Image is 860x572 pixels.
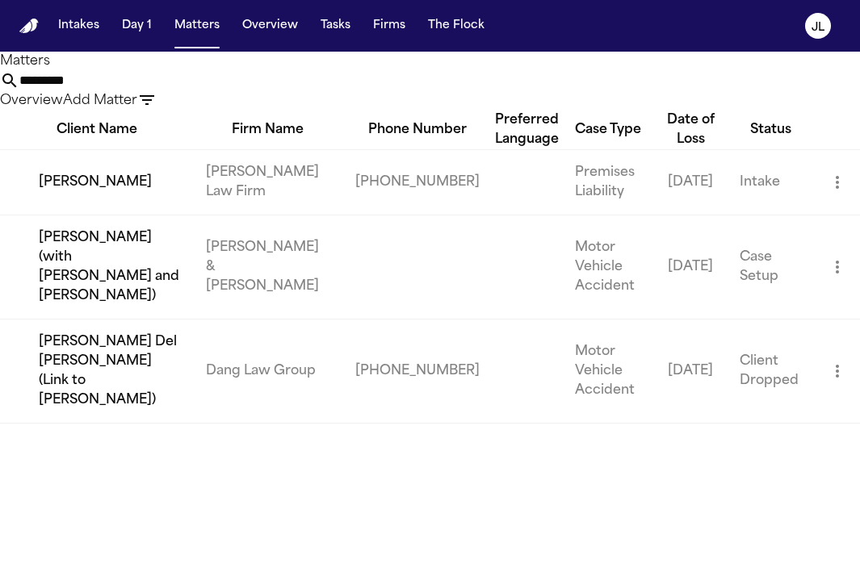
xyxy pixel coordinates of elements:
[314,11,357,40] button: Tasks
[63,91,137,111] button: Add Matter
[19,19,39,34] img: Finch Logo
[236,11,304,40] button: Overview
[655,215,727,319] td: [DATE]
[655,149,727,215] td: [DATE]
[342,120,493,140] div: Phone Number
[52,11,106,40] button: Intakes
[367,11,412,40] button: Firms
[727,319,815,423] td: Client Dropped
[562,319,655,423] td: Motor Vehicle Accident
[193,215,342,319] td: [PERSON_NAME] & [PERSON_NAME]
[193,149,342,215] td: [PERSON_NAME] Law Firm
[342,319,493,423] td: [PHONE_NUMBER]
[493,111,562,149] div: Preferred Language
[115,11,158,40] button: Day 1
[19,19,39,34] a: Home
[727,120,815,140] div: Status
[727,149,815,215] td: Intake
[562,120,655,140] div: Case Type
[655,111,727,149] div: Date of Loss
[562,149,655,215] td: Premises Liability
[168,11,226,40] button: Matters
[193,120,342,140] div: Firm Name
[422,11,491,40] button: The Flock
[655,319,727,423] td: [DATE]
[193,319,342,423] td: Dang Law Group
[727,215,815,319] td: Case Setup
[342,149,493,215] td: [PHONE_NUMBER]
[562,215,655,319] td: Motor Vehicle Accident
